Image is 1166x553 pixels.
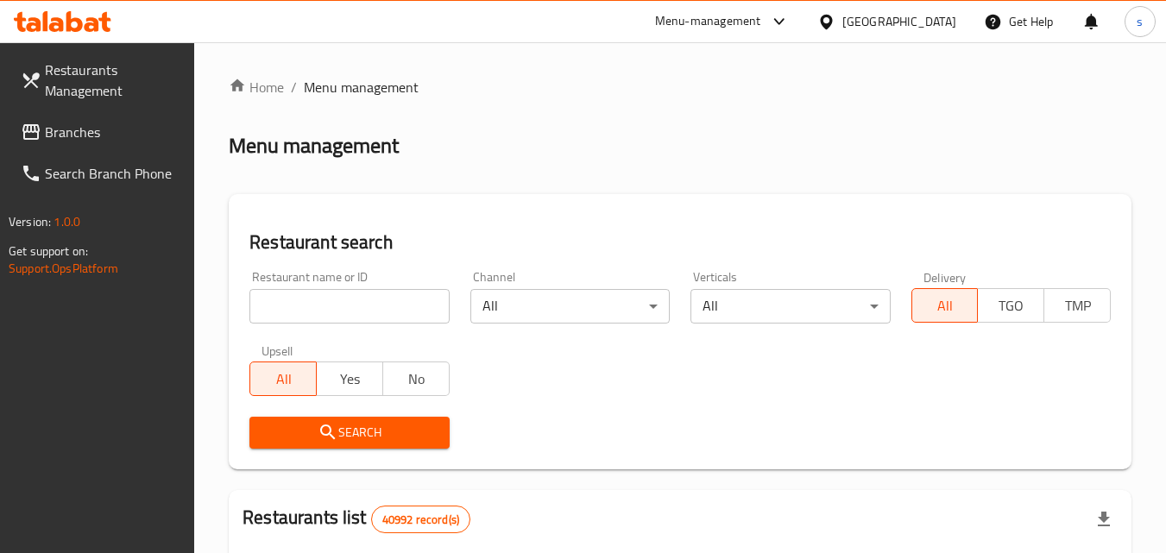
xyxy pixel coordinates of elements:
span: Menu management [304,77,419,97]
span: Get support on: [9,240,88,262]
div: Export file [1083,499,1125,540]
span: 1.0.0 [54,211,80,233]
button: No [382,361,450,396]
h2: Restaurants list [243,505,470,533]
span: All [257,367,310,392]
span: Search [263,422,435,443]
input: Search for restaurant name or ID.. [249,289,449,324]
span: 40992 record(s) [372,512,470,528]
a: Search Branch Phone [7,153,195,194]
span: Version: [9,211,51,233]
button: All [911,288,979,323]
span: No [390,367,443,392]
div: All [690,289,890,324]
div: [GEOGRAPHIC_DATA] [842,12,956,31]
div: Menu-management [655,11,761,32]
span: s [1137,12,1143,31]
h2: Menu management [229,132,399,160]
button: All [249,361,317,396]
label: Delivery [923,271,967,283]
span: TGO [985,293,1037,318]
span: Restaurants Management [45,60,181,101]
a: Branches [7,111,195,153]
nav: breadcrumb [229,77,1131,97]
span: TMP [1051,293,1104,318]
span: Search Branch Phone [45,163,181,184]
a: Home [229,77,284,97]
a: Restaurants Management [7,49,195,111]
div: All [470,289,670,324]
button: Yes [316,361,383,396]
span: Yes [324,367,376,392]
li: / [291,77,297,97]
button: Search [249,417,449,449]
button: TGO [977,288,1044,323]
span: Branches [45,122,181,142]
a: Support.OpsPlatform [9,257,118,280]
label: Upsell [262,344,293,356]
h2: Restaurant search [249,229,1111,255]
span: All [919,293,972,318]
div: Total records count [371,506,470,533]
button: TMP [1043,288,1111,323]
